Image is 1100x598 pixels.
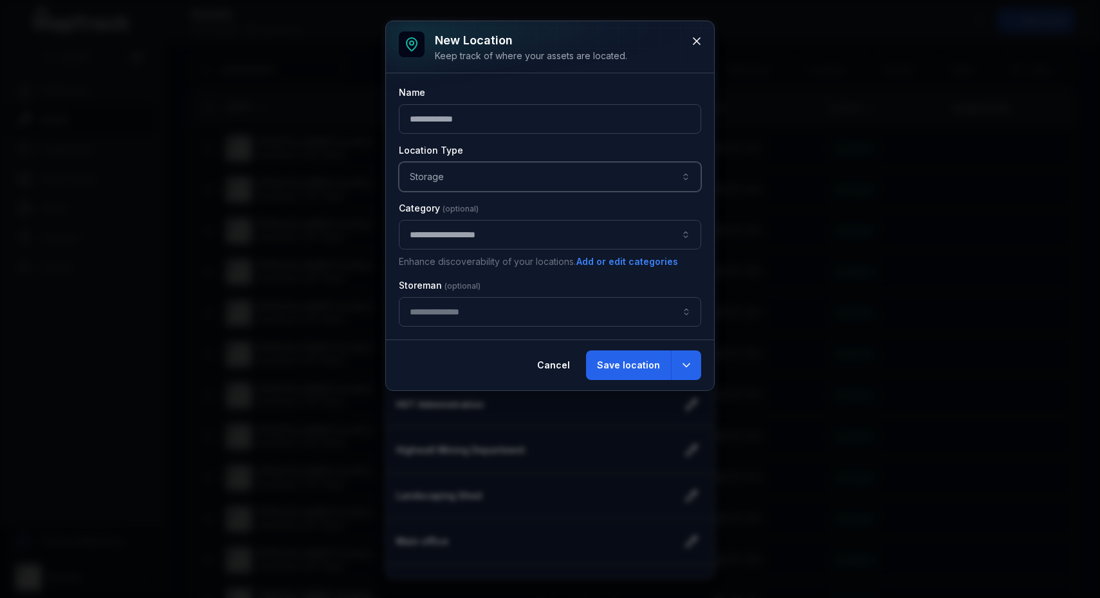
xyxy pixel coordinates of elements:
[399,279,481,292] label: Storeman
[399,255,701,269] p: Enhance discoverability of your locations.
[435,50,627,62] div: Keep track of where your assets are located.
[435,32,627,50] h3: New location
[399,86,425,99] label: Name
[576,255,679,269] button: Add or edit categories
[399,144,463,157] label: Location Type
[399,202,479,215] label: Category
[526,350,581,380] button: Cancel
[399,162,701,192] button: Storage
[399,297,701,327] input: location-add:cf[84144235-a180-4c39-8314-7ec9bb4b7cac]-label
[586,350,671,380] button: Save location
